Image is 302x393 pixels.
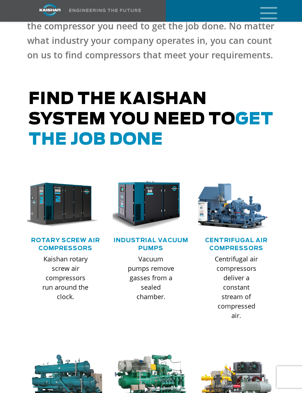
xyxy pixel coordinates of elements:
[69,9,141,12] img: Engineering the future
[114,237,188,251] a: Industrial Vacuum Pumps
[198,179,275,231] div: thumb-centrifugal-compressor
[22,179,98,231] img: krsp350
[213,254,260,320] p: Centrifugal air compressors deliver a constant stream of compressed air.
[42,254,89,301] p: Kaishan rotary screw air compressors run around the clock.
[27,179,104,231] div: krsp350
[257,5,269,17] a: mobile menu
[113,179,189,231] div: krsv50
[205,237,268,251] a: Centrifugal Air Compressors
[127,254,175,301] p: Vacuum pumps remove gasses from a sealed chamber.
[31,237,100,251] a: Rotary Screw Air Compressors
[193,179,269,231] img: thumb-centrifugal-compressor
[107,179,184,231] img: krsv50
[23,4,77,16] img: kaishan logo
[29,91,273,148] span: Find the kaishan system you need to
